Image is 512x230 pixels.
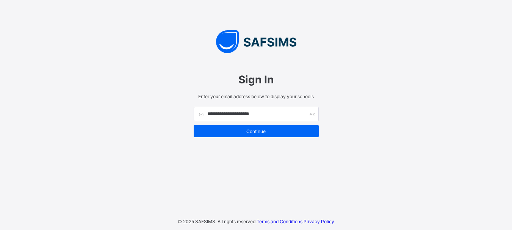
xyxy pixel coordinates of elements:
[186,30,326,53] img: SAFSIMS Logo
[304,219,334,224] a: Privacy Policy
[199,128,313,134] span: Continue
[178,219,257,224] span: © 2025 SAFSIMS. All rights reserved.
[257,219,302,224] a: Terms and Conditions
[194,73,319,86] span: Sign In
[194,94,319,99] span: Enter your email address below to display your schools
[257,219,334,224] span: ·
